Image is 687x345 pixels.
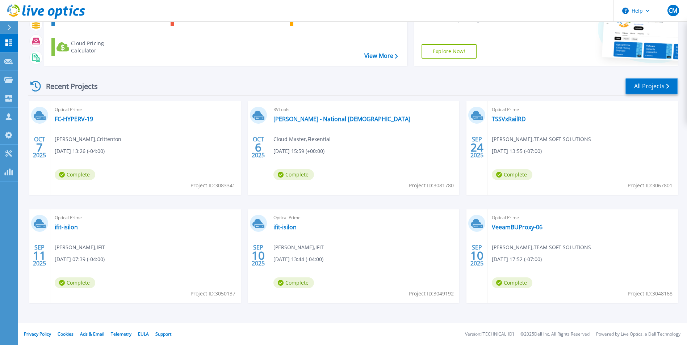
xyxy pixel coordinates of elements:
[492,106,674,114] span: Optical Prime
[51,38,132,56] a: Cloud Pricing Calculator
[55,169,95,180] span: Complete
[273,169,314,180] span: Complete
[36,144,43,150] span: 7
[628,182,673,189] span: Project ID: 3067801
[465,332,514,337] li: Version: [TECHNICAL_ID]
[492,115,526,123] a: TSSVxRailRD
[492,147,542,155] span: [DATE] 13:55 (-07:00)
[409,182,454,189] span: Project ID: 3081780
[273,106,455,114] span: RVTools
[111,331,131,337] a: Telemetry
[55,214,236,222] span: Optical Prime
[255,144,261,150] span: 6
[55,223,78,231] a: ifit-isilon
[492,223,543,231] a: VeeamBUProxy-06
[273,255,323,263] span: [DATE] 13:44 (-04:00)
[470,252,483,259] span: 10
[273,214,455,222] span: Optical Prime
[628,290,673,298] span: Project ID: 3048168
[24,331,51,337] a: Privacy Policy
[273,135,331,143] span: Cloud Master , Flexential
[28,77,108,95] div: Recent Projects
[58,331,74,337] a: Cookies
[33,134,46,161] div: OCT 2025
[55,147,105,155] span: [DATE] 13:26 (-04:00)
[55,277,95,288] span: Complete
[33,252,46,259] span: 11
[55,243,105,251] span: [PERSON_NAME] , iFIT
[273,243,324,251] span: [PERSON_NAME] , iFIT
[492,255,542,263] span: [DATE] 17:52 (-07:00)
[409,290,454,298] span: Project ID: 3049192
[273,277,314,288] span: Complete
[492,277,532,288] span: Complete
[364,52,398,59] a: View More
[492,135,591,143] span: [PERSON_NAME] , TEAM SOFT SOLUTIONS
[273,115,410,123] a: [PERSON_NAME] - National [DEMOGRAPHIC_DATA]
[138,331,149,337] a: EULA
[492,169,532,180] span: Complete
[55,115,93,123] a: FC-HYPERV-19
[251,242,265,269] div: SEP 2025
[273,147,324,155] span: [DATE] 15:59 (+00:00)
[520,332,590,337] li: © 2025 Dell Inc. All Rights Reserved
[596,332,680,337] li: Powered by Live Optics, a Dell Technology
[669,8,677,13] span: CM
[55,255,105,263] span: [DATE] 07:39 (-04:00)
[55,135,121,143] span: [PERSON_NAME] , Crittenton
[470,144,483,150] span: 24
[252,252,265,259] span: 10
[251,134,265,161] div: OCT 2025
[71,40,129,54] div: Cloud Pricing Calculator
[190,290,235,298] span: Project ID: 3050137
[33,242,46,269] div: SEP 2025
[470,134,484,161] div: SEP 2025
[492,243,591,251] span: [PERSON_NAME] , TEAM SOFT SOLUTIONS
[470,242,484,269] div: SEP 2025
[155,331,171,337] a: Support
[625,78,678,94] a: All Projects
[492,214,674,222] span: Optical Prime
[422,44,477,59] a: Explore Now!
[55,106,236,114] span: Optical Prime
[80,331,104,337] a: Ads & Email
[273,223,297,231] a: ifit-isilon
[190,182,235,189] span: Project ID: 3083341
